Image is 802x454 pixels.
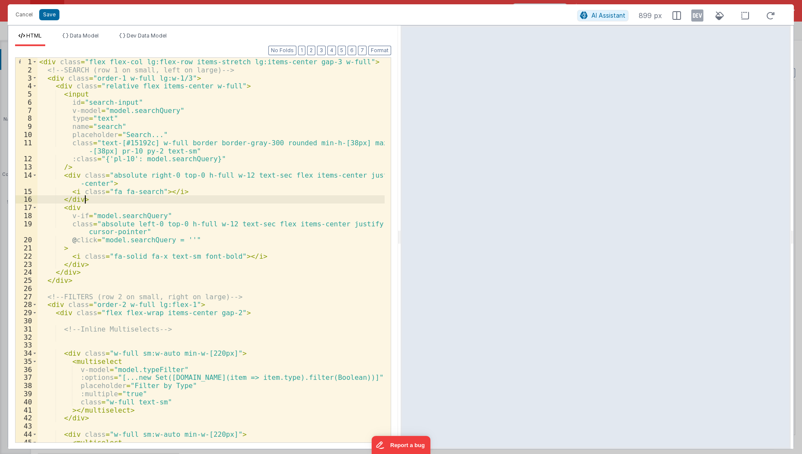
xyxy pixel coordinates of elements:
button: Save [39,9,59,20]
div: 32 [16,333,37,341]
span: 899 px [639,10,662,21]
div: 14 [16,171,37,188]
div: 42 [16,414,37,422]
button: No Folds [268,46,296,55]
div: 31 [16,325,37,333]
button: 1 [298,46,305,55]
button: Format [368,46,391,55]
div: 3 [16,74,37,82]
div: 20 [16,236,37,244]
div: 26 [16,285,37,293]
button: 2 [307,46,315,55]
div: 17 [16,204,37,212]
div: 38 [16,382,37,390]
div: 40 [16,398,37,406]
button: AI Assistant [577,10,628,21]
div: 18 [16,212,37,220]
div: 13 [16,163,37,171]
div: 34 [16,349,37,357]
div: 28 [16,301,37,309]
div: 8 [16,114,37,122]
div: 29 [16,309,37,317]
div: 11 [16,139,37,155]
div: 9 [16,122,37,131]
div: 25 [16,276,37,285]
div: 19 [16,220,37,236]
div: 21 [16,244,37,252]
div: 24 [16,268,37,276]
div: 44 [16,430,37,438]
div: 16 [16,195,37,204]
div: 35 [16,357,37,366]
div: 36 [16,366,37,374]
span: Dev Data Model [127,32,167,39]
div: 12 [16,155,37,163]
div: 33 [16,341,37,349]
div: 23 [16,260,37,269]
span: AI Assistant [591,12,625,19]
iframe: Marker.io feedback button [372,436,431,454]
span: HTML [26,32,42,39]
div: 2 [16,66,37,74]
div: 15 [16,188,37,196]
div: 5 [16,90,37,98]
div: 4 [16,82,37,90]
span: Data Model [70,32,99,39]
button: 7 [358,46,367,55]
button: Cancel [11,9,37,21]
div: 7 [16,106,37,115]
button: 3 [317,46,326,55]
div: 41 [16,406,37,414]
button: 4 [327,46,336,55]
div: 27 [16,293,37,301]
button: 6 [348,46,356,55]
div: 45 [16,438,37,447]
div: 37 [16,373,37,382]
button: 5 [338,46,346,55]
div: 30 [16,317,37,325]
div: 39 [16,390,37,398]
div: 10 [16,131,37,139]
div: 1 [16,58,37,66]
div: 22 [16,252,37,260]
div: 6 [16,98,37,106]
div: 43 [16,422,37,430]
